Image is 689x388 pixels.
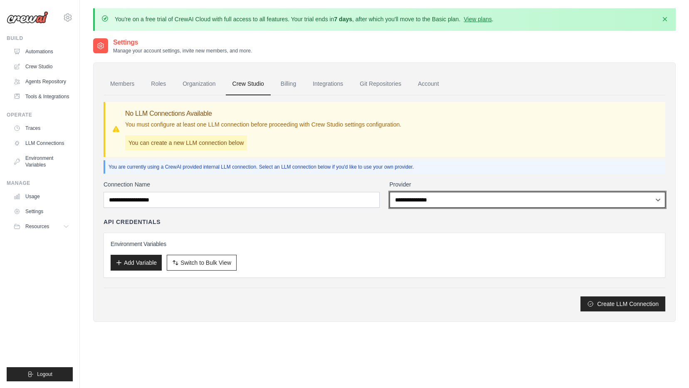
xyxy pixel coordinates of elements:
[37,371,52,378] span: Logout
[10,75,73,88] a: Agents Repository
[10,220,73,233] button: Resources
[25,223,49,230] span: Resources
[390,180,666,189] label: Provider
[334,16,352,22] strong: 7 days
[7,180,73,187] div: Manage
[580,296,665,311] button: Create LLM Connection
[353,73,408,95] a: Git Repositories
[113,37,252,47] h2: Settings
[7,11,48,24] img: Logo
[111,240,658,248] h3: Environment Variables
[125,120,401,129] p: You must configure at least one LLM connection before proceeding with Crew Studio settings config...
[125,109,401,119] h3: No LLM Connections Available
[10,190,73,203] a: Usage
[10,45,73,58] a: Automations
[7,35,73,42] div: Build
[104,218,161,226] h4: API Credentials
[226,73,271,95] a: Crew Studio
[10,60,73,73] a: Crew Studio
[176,73,222,95] a: Organization
[464,16,491,22] a: View plans
[115,15,494,23] p: You're on a free trial of CrewAI Cloud with full access to all features. Your trial ends in , aft...
[144,73,173,95] a: Roles
[111,255,162,271] button: Add Variable
[7,367,73,381] button: Logout
[180,259,231,267] span: Switch to Bulk View
[306,73,350,95] a: Integrations
[411,73,446,95] a: Account
[113,47,252,54] p: Manage your account settings, invite new members, and more.
[10,122,73,135] a: Traces
[10,152,73,172] a: Environment Variables
[7,112,73,118] div: Operate
[10,90,73,103] a: Tools & Integrations
[109,164,662,170] p: You are currently using a CrewAI provided internal LLM connection. Select an LLM connection below...
[10,137,73,150] a: LLM Connections
[274,73,303,95] a: Billing
[104,180,380,189] label: Connection Name
[125,135,247,150] p: You can create a new LLM connection below
[10,205,73,218] a: Settings
[647,348,689,388] iframe: Chat Widget
[104,73,141,95] a: Members
[167,255,237,271] button: Switch to Bulk View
